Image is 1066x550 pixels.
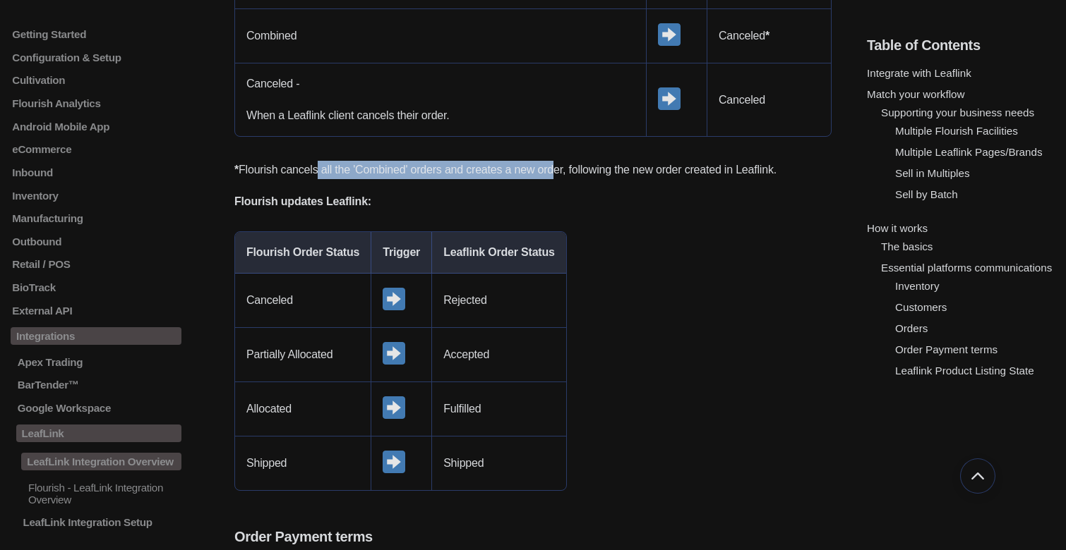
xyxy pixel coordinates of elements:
[21,453,181,471] p: LeafLink Integration Overview
[11,212,181,224] a: Manufacturing
[246,400,359,418] p: Allocated
[719,27,820,45] p: Canceled
[11,482,181,506] a: Flourish - LeafLink Integration Overview
[11,453,181,471] a: LeafLink Integration Overview
[16,379,181,391] p: BarTender™
[867,14,1055,529] section: Table of Contents
[895,322,928,334] a: Orders
[11,28,181,40] a: Getting Started
[383,451,405,473] img: image.png
[11,166,181,178] a: Inbound
[658,87,681,110] img: image.png
[27,482,181,506] p: Flourish - LeafLink Integration Overview
[867,88,964,100] a: Match your workflow
[246,454,359,472] p: Shipped
[895,146,1043,158] a: Multiple Leaflink Pages/Brands
[960,458,995,494] button: Go back to top of document
[11,258,181,270] a: Retail / POS
[867,37,1055,54] h5: Table of Contents
[11,74,181,86] a: Cultivation
[895,365,1034,377] a: Leaflink Product Listing State
[881,262,1052,274] a: Essential platforms communications
[11,379,181,391] a: BarTender™
[234,529,832,545] h5: Order Payment terms
[443,400,555,418] p: Fulfilled
[11,143,181,155] a: eCommerce
[11,51,181,63] a: Configuration & Setup
[11,327,181,345] a: Integrations
[21,516,181,528] p: LeafLink Integration Setup
[658,23,681,46] img: image.png
[895,167,970,179] a: Sell in Multiples
[881,106,1034,118] a: Supporting your business needs
[867,222,928,234] a: How it works
[11,121,181,133] a: Android Mobile App
[443,246,555,258] strong: Leaflink Order Status
[234,161,832,179] p: Flourish cancels all the 'Combined' orders and creates a new order, following the new order creat...
[246,291,359,310] p: Canceled
[11,424,181,442] a: LeafLink
[16,402,181,414] p: Google Workspace
[383,396,405,419] img: image.png
[246,346,359,364] p: Partially Allocated
[16,424,181,442] p: LeafLink
[326,195,371,207] strong: Leaflink:
[234,195,278,207] strong: Flourish
[383,246,420,258] strong: Trigger
[246,27,635,45] p: Combined
[246,106,635,125] p: When a Leaflink client cancels their order.
[11,236,181,248] a: Outbound
[11,516,181,528] a: LeafLink Integration Setup
[881,240,933,252] a: The basics
[895,280,939,292] a: Inventory
[719,91,820,109] p: Canceled
[246,75,635,93] p: Canceled -
[11,190,181,202] a: Inventory
[443,291,555,310] p: Rejected
[383,288,405,310] img: image.png
[383,342,405,365] img: image.png
[16,356,181,368] p: Apex Trading
[895,301,947,313] a: Customers
[11,356,181,368] a: Apex Trading
[895,188,958,200] a: Sell by Batch
[867,67,971,79] a: Integrate with Leaflink
[443,454,555,472] p: Shipped
[11,305,181,317] a: External API
[11,402,181,414] a: Google Workspace
[895,125,1018,137] a: Multiple Flourish Facilities
[443,346,555,364] p: Accepted
[895,343,998,355] a: Order Payment terms
[11,281,181,293] a: BioTrack
[246,246,359,258] strong: Flourish Order Status
[281,195,323,207] strong: updates
[11,97,181,109] a: Flourish Analytics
